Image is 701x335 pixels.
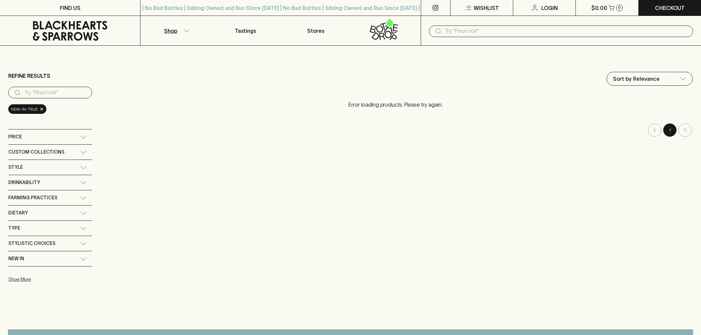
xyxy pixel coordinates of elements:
[140,16,210,45] button: Shop
[655,4,685,12] p: Checkout
[8,175,92,190] div: Drinkability
[8,206,92,220] div: Dietary
[474,4,499,12] p: Wishlist
[99,123,693,137] nav: pagination navigation
[445,26,688,36] input: Try "Pinot noir"
[8,133,22,141] span: Price
[8,145,92,160] div: Custom Collections
[618,6,621,10] p: 0
[11,106,38,113] span: new-in: true
[8,163,23,171] span: Style
[8,221,92,236] div: Type
[8,236,92,251] div: Stylistic Choices
[541,4,558,12] p: Login
[8,209,28,217] span: Dietary
[164,27,177,35] p: Shop
[99,94,693,115] p: Error loading products. Please try again.
[8,272,95,286] button: Show More
[8,190,92,205] div: Farming Practices
[613,75,660,83] p: Sort by Relevance
[591,4,607,12] p: $0.00
[8,160,92,175] div: Style
[8,178,40,187] span: Drinkability
[8,72,50,80] p: Refine Results
[281,16,350,45] a: Stores
[8,251,92,266] div: New In
[307,27,324,35] p: Stores
[8,194,57,202] span: Farming Practices
[8,129,92,144] div: Price
[663,123,676,137] button: page 1
[60,4,81,12] p: FIND US
[607,72,692,85] div: Sort by Relevance
[8,239,55,248] span: Stylistic Choices
[211,16,281,45] a: Tastings
[40,106,44,113] span: ×
[235,27,256,35] p: Tastings
[8,224,20,232] span: Type
[8,255,24,263] span: New In
[8,148,64,156] span: Custom Collections
[24,87,87,98] input: Try “Pinot noir”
